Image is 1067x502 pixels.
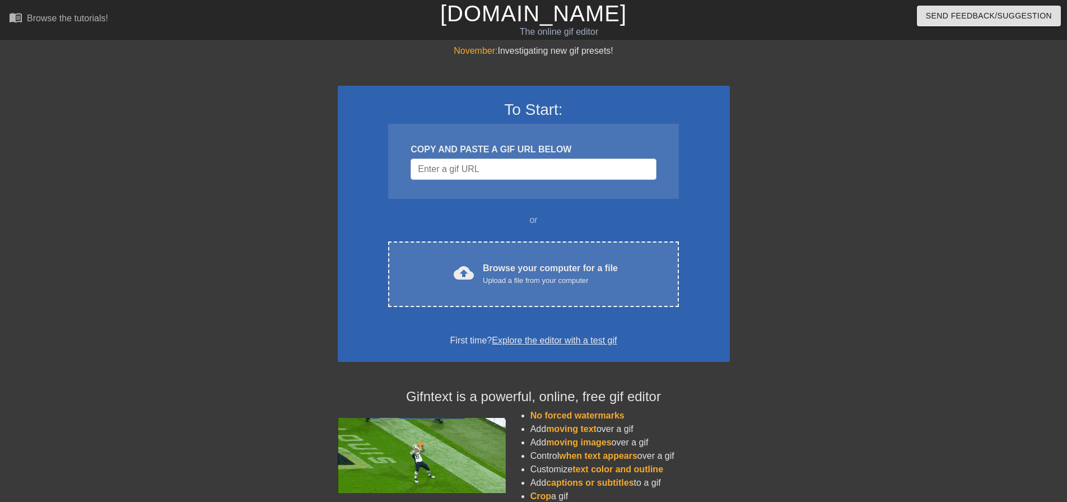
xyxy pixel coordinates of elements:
span: No forced watermarks [530,411,625,420]
div: Browse your computer for a file [483,262,618,286]
h4: Gifntext is a powerful, online, free gif editor [338,389,730,405]
li: Control over a gif [530,449,730,463]
span: menu_book [9,11,22,24]
a: [DOMAIN_NAME] [440,1,627,26]
input: Username [411,159,656,180]
div: First time? [352,334,715,347]
span: text color and outline [572,464,663,474]
h3: To Start: [352,100,715,119]
span: November: [454,46,497,55]
a: Browse the tutorials! [9,11,108,28]
div: The online gif editor [361,25,757,39]
div: COPY AND PASTE A GIF URL BELOW [411,143,656,156]
span: captions or subtitles [546,478,633,487]
span: cloud_upload [454,263,474,283]
span: Crop [530,491,551,501]
div: Investigating new gif presets! [338,44,730,58]
li: Add over a gif [530,436,730,449]
span: moving text [546,424,597,434]
div: Browse the tutorials! [27,13,108,23]
button: Send Feedback/Suggestion [917,6,1061,26]
span: when text appears [559,451,637,461]
div: or [367,213,701,227]
li: Customize [530,463,730,476]
span: moving images [546,438,611,447]
a: Explore the editor with a test gif [492,336,617,345]
span: Send Feedback/Suggestion [926,9,1052,23]
img: football_small.gif [338,418,506,493]
li: Add to a gif [530,476,730,490]
div: Upload a file from your computer [483,275,618,286]
li: Add over a gif [530,422,730,436]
